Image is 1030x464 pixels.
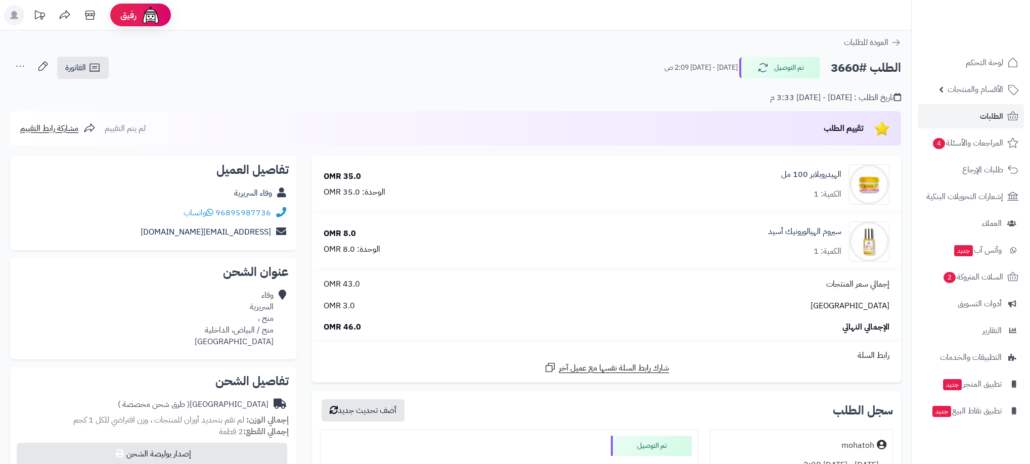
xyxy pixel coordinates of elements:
h3: سجل الطلب [833,404,893,416]
a: الهيدروبلابر 100 مل [781,169,841,180]
span: شارك رابط السلة نفسها مع عميل آخر [559,362,669,374]
h2: تفاصيل الشحن [18,375,289,387]
div: الكمية: 1 [814,246,841,257]
div: تاريخ الطلب : [DATE] - [DATE] 3:33 م [770,92,901,104]
small: 2 قطعة [219,426,289,438]
span: 46.0 OMR [324,321,361,333]
span: مشاركة رابط التقييم [20,122,78,134]
a: 96895987736 [215,207,271,219]
span: طلبات الإرجاع [962,163,1003,177]
a: الفاتورة [57,57,109,79]
span: تطبيق المتجر [942,377,1002,391]
span: العودة للطلبات [844,36,888,49]
span: 43.0 OMR [324,279,360,290]
span: الفاتورة [65,62,86,74]
div: رابط السلة [316,350,897,361]
div: الوحدة: 8.0 OMR [324,244,380,255]
span: إجمالي سعر المنتجات [826,279,889,290]
a: المراجعات والأسئلة4 [918,131,1024,155]
button: تم التوصيل [739,57,820,78]
span: تطبيق نقاط البيع [931,404,1002,418]
div: mohatoh [841,440,874,451]
div: وفاء السريرية منح ، منح / البياض، الداخلية [GEOGRAPHIC_DATA] [195,290,274,347]
a: إشعارات التحويلات البنكية [918,184,1024,209]
span: ( طرق شحن مخصصة ) [118,398,190,410]
span: العملاء [982,216,1002,230]
span: المراجعات والأسئلة [932,136,1003,150]
img: logo-2.png [961,8,1020,29]
a: سيروم الهيالورونيك أسيد [768,226,841,238]
a: واتساب [184,207,213,219]
span: الطلبات [980,109,1003,123]
span: جديد [954,245,973,256]
a: لوحة التحكم [918,51,1024,75]
a: تطبيق نقاط البيعجديد [918,399,1024,423]
span: تقييم الطلب [824,122,864,134]
span: أدوات التسويق [958,297,1002,311]
a: طلبات الإرجاع [918,158,1024,182]
h2: تفاصيل العميل [18,164,289,176]
a: التطبيقات والخدمات [918,345,1024,369]
a: تحديثات المنصة [27,5,52,28]
h2: عنوان الشحن [18,266,289,278]
span: الإجمالي النهائي [842,321,889,333]
span: 3.0 OMR [324,300,355,312]
span: الأقسام والمنتجات [948,82,1003,97]
div: 35.0 OMR [324,171,361,182]
a: الطلبات [918,104,1024,128]
strong: إجمالي الوزن: [246,414,289,426]
a: شارك رابط السلة نفسها مع عميل آخر [544,361,669,374]
span: لم تقم بتحديد أوزان للمنتجات ، وزن افتراضي للكل 1 كجم [73,414,244,426]
span: التطبيقات والخدمات [940,350,1002,364]
a: العملاء [918,211,1024,236]
img: 1739576658-cm5o7h3k200cz01n3d88igawy_HYDROBALAPER_w-90x90.jpg [849,164,889,205]
button: أضف تحديث جديد [322,399,405,422]
span: جديد [943,379,962,390]
span: رفيق [120,9,137,21]
span: وآتس آب [953,243,1002,257]
small: [DATE] - [DATE] 2:09 ص [664,63,738,73]
a: تطبيق المتجرجديد [918,372,1024,396]
span: [GEOGRAPHIC_DATA] [811,300,889,312]
a: العودة للطلبات [844,36,901,49]
div: الوحدة: 35.0 OMR [324,187,385,198]
a: السلات المتروكة2 [918,265,1024,289]
div: 8.0 OMR [324,228,356,240]
a: أدوات التسويق [918,292,1024,316]
img: 1739578643-cm516f0fm0mpe01kl9e8k1mvk_H_SEURM-09-90x90.jpg [849,221,889,262]
a: [EMAIL_ADDRESS][DOMAIN_NAME] [141,226,271,238]
span: السلات المتروكة [943,270,1003,284]
img: ai-face.png [141,5,161,25]
h2: الطلب #3660 [831,58,901,78]
span: التقارير [982,323,1002,338]
span: 2 [943,271,956,284]
a: وآتس آبجديد [918,238,1024,262]
div: [GEOGRAPHIC_DATA] [118,399,268,410]
div: الكمية: 1 [814,189,841,200]
div: تم التوصيل [611,436,692,456]
span: لم يتم التقييم [105,122,146,134]
a: وفاء السريرية [234,187,272,199]
span: جديد [932,406,951,417]
span: 4 [932,137,946,150]
span: لوحة التحكم [966,56,1003,70]
span: إشعارات التحويلات البنكية [926,190,1003,204]
a: التقارير [918,318,1024,343]
strong: إجمالي القطع: [243,426,289,438]
a: مشاركة رابط التقييم [20,122,96,134]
